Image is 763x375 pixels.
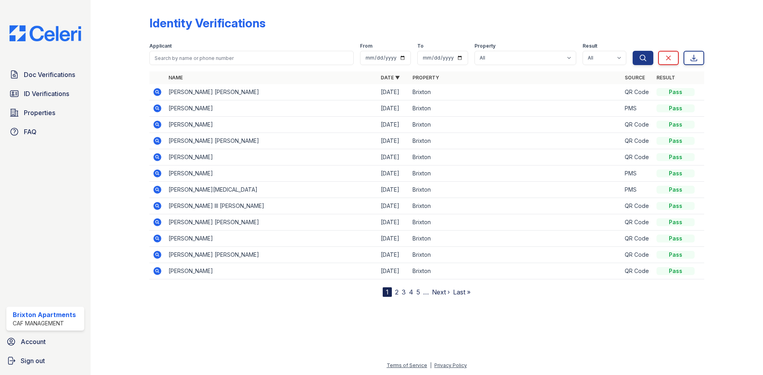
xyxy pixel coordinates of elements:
a: FAQ [6,124,84,140]
td: [DATE] [378,100,409,117]
td: [PERSON_NAME] [165,231,378,247]
td: [DATE] [378,263,409,279]
a: Last » [453,288,471,296]
td: [DATE] [378,182,409,198]
div: CAF Management [13,319,76,327]
label: Applicant [149,43,172,49]
td: QR Code [622,247,653,263]
td: Brixton [409,133,622,149]
td: Brixton [409,263,622,279]
td: [DATE] [378,198,409,214]
label: From [360,43,372,49]
td: PMS [622,165,653,182]
label: To [417,43,424,49]
td: [PERSON_NAME] [PERSON_NAME] [165,214,378,231]
td: Brixton [409,149,622,165]
span: Sign out [21,356,45,365]
td: QR Code [622,214,653,231]
td: [DATE] [378,165,409,182]
div: Pass [656,218,695,226]
td: Brixton [409,117,622,133]
td: Brixton [409,182,622,198]
td: QR Code [622,231,653,247]
td: [PERSON_NAME] [PERSON_NAME] [165,84,378,100]
a: 5 [416,288,420,296]
div: Pass [656,88,695,96]
td: Brixton [409,247,622,263]
td: [PERSON_NAME] [165,263,378,279]
a: Date ▼ [381,75,400,81]
a: Terms of Service [387,362,427,368]
span: Doc Verifications [24,70,75,79]
td: Brixton [409,198,622,214]
td: [PERSON_NAME] [PERSON_NAME] [165,247,378,263]
div: Pass [656,202,695,210]
td: [PERSON_NAME] [165,100,378,117]
div: Brixton Apartments [13,310,76,319]
a: Property [412,75,439,81]
label: Result [583,43,597,49]
td: QR Code [622,149,653,165]
a: Account [3,334,87,350]
div: Pass [656,153,695,161]
div: Pass [656,137,695,145]
span: FAQ [24,127,37,137]
div: Pass [656,235,695,242]
div: Pass [656,267,695,275]
a: Source [625,75,645,81]
span: Properties [24,108,55,117]
td: QR Code [622,198,653,214]
td: [DATE] [378,231,409,247]
img: CE_Logo_Blue-a8612792a0a2168367f1c8372b55b34899dd931a85d93a1a3d3e32e68fde9ad4.png [3,25,87,41]
td: [DATE] [378,149,409,165]
td: [PERSON_NAME] [165,149,378,165]
td: QR Code [622,263,653,279]
a: Result [656,75,675,81]
td: [DATE] [378,247,409,263]
td: [PERSON_NAME] [PERSON_NAME] [165,133,378,149]
a: Name [168,75,183,81]
td: QR Code [622,133,653,149]
td: PMS [622,182,653,198]
span: Account [21,337,46,346]
td: [PERSON_NAME] [165,117,378,133]
td: [DATE] [378,84,409,100]
a: 4 [409,288,413,296]
a: Properties [6,105,84,121]
input: Search by name or phone number [149,51,354,65]
td: [DATE] [378,133,409,149]
div: Pass [656,186,695,194]
td: Brixton [409,231,622,247]
td: [PERSON_NAME][MEDICAL_DATA] [165,182,378,198]
label: Property [474,43,496,49]
span: … [423,287,429,297]
td: [PERSON_NAME] III [PERSON_NAME] [165,198,378,214]
div: Identity Verifications [149,16,265,30]
td: [DATE] [378,117,409,133]
td: Brixton [409,100,622,117]
div: 1 [383,287,392,297]
div: Pass [656,251,695,259]
a: 3 [402,288,406,296]
a: Sign out [3,353,87,369]
div: Pass [656,169,695,177]
td: [PERSON_NAME] [165,165,378,182]
div: Pass [656,104,695,112]
td: QR Code [622,117,653,133]
a: 2 [395,288,399,296]
td: QR Code [622,84,653,100]
td: Brixton [409,165,622,182]
div: | [430,362,432,368]
td: [DATE] [378,214,409,231]
td: Brixton [409,84,622,100]
a: Doc Verifications [6,67,84,83]
td: PMS [622,100,653,117]
a: Next › [432,288,450,296]
div: Pass [656,121,695,129]
td: Brixton [409,214,622,231]
span: ID Verifications [24,89,69,98]
a: Privacy Policy [434,362,467,368]
a: ID Verifications [6,86,84,102]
